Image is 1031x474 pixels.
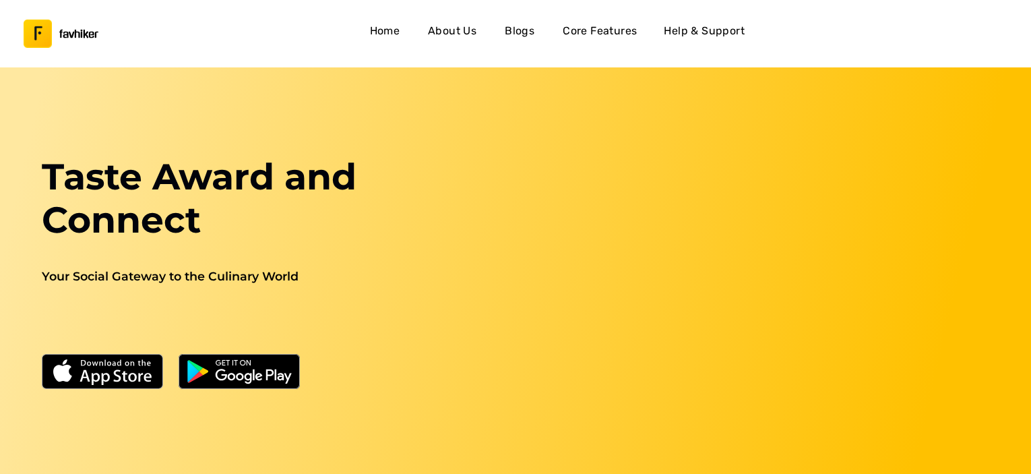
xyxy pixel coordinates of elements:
h4: Blogs [505,22,534,40]
iframe: Embedded youtube [533,155,996,416]
a: Core Features [557,18,642,49]
a: Home [363,18,406,49]
h4: About Us [428,22,476,40]
h4: Help & Support [664,22,745,40]
a: Blogs [498,18,541,49]
img: App Store [42,354,163,389]
img: Google Play [179,354,300,389]
button: Help & Support [658,18,750,49]
h4: Home [370,22,400,40]
h3: favhiker [59,29,98,39]
a: About Us [423,18,482,49]
h4: Core Features [563,22,637,40]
